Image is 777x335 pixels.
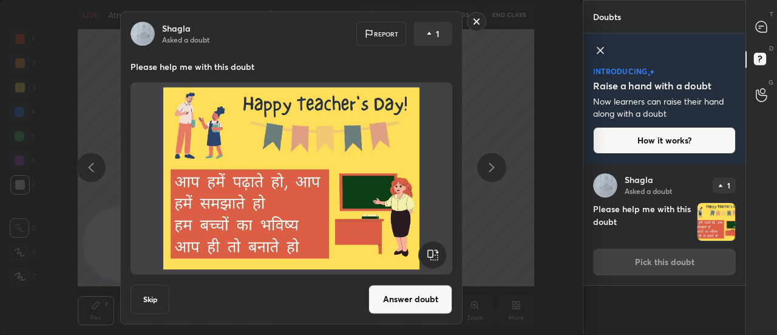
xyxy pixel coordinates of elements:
button: Answer doubt [368,285,452,314]
p: 1 [436,27,439,40]
p: Now learners can raise their hand along with a doubt [593,95,736,120]
p: T [770,10,773,19]
img: 1757073041HA34AR.JPEG [145,87,438,269]
h4: Please help me with this doubt [593,202,692,241]
p: Doubts [583,1,631,33]
p: G [769,78,773,87]
h5: Raise a hand with a doubt [593,78,711,93]
div: grid [583,164,745,335]
p: Shagla [162,23,191,33]
p: Asked a doubt [162,34,209,44]
img: 70ec3681391440f2bb18d82d52f19a80.jpg [593,173,617,198]
div: Report [356,21,406,46]
p: D [769,44,773,53]
button: How it works? [593,127,736,154]
button: Skip [131,285,169,314]
p: Please help me with this doubt [131,60,452,72]
img: 70ec3681391440f2bb18d82d52f19a80.jpg [131,21,155,46]
p: introducing [593,67,648,75]
img: large-star.026637fe.svg [650,69,654,75]
p: 1 [727,182,730,189]
p: Asked a doubt [625,186,672,196]
img: 1757073041HA34AR.JPEG [697,203,735,241]
p: Shagla [625,175,653,185]
img: small-star.76a44327.svg [648,73,651,77]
